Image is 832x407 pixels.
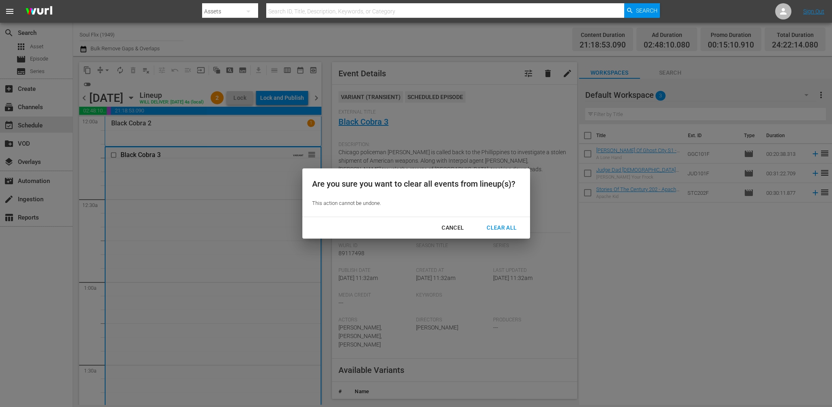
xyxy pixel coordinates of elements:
div: Clear All [480,223,523,233]
div: Are you sure you want to clear all events from lineup(s)? [312,178,515,190]
button: Clear All [477,220,526,235]
a: Sign Out [803,8,824,15]
span: menu [5,6,15,16]
div: Cancel [435,223,470,233]
img: ans4CAIJ8jUAAAAAAAAAAAAAAAAAAAAAAAAgQb4GAAAAAAAAAAAAAAAAAAAAAAAAJMjXAAAAAAAAAAAAAAAAAAAAAAAAgAT5G... [19,2,58,21]
button: Cancel [432,220,474,235]
p: This action cannot be undone. [312,200,515,207]
span: Search [636,3,657,18]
